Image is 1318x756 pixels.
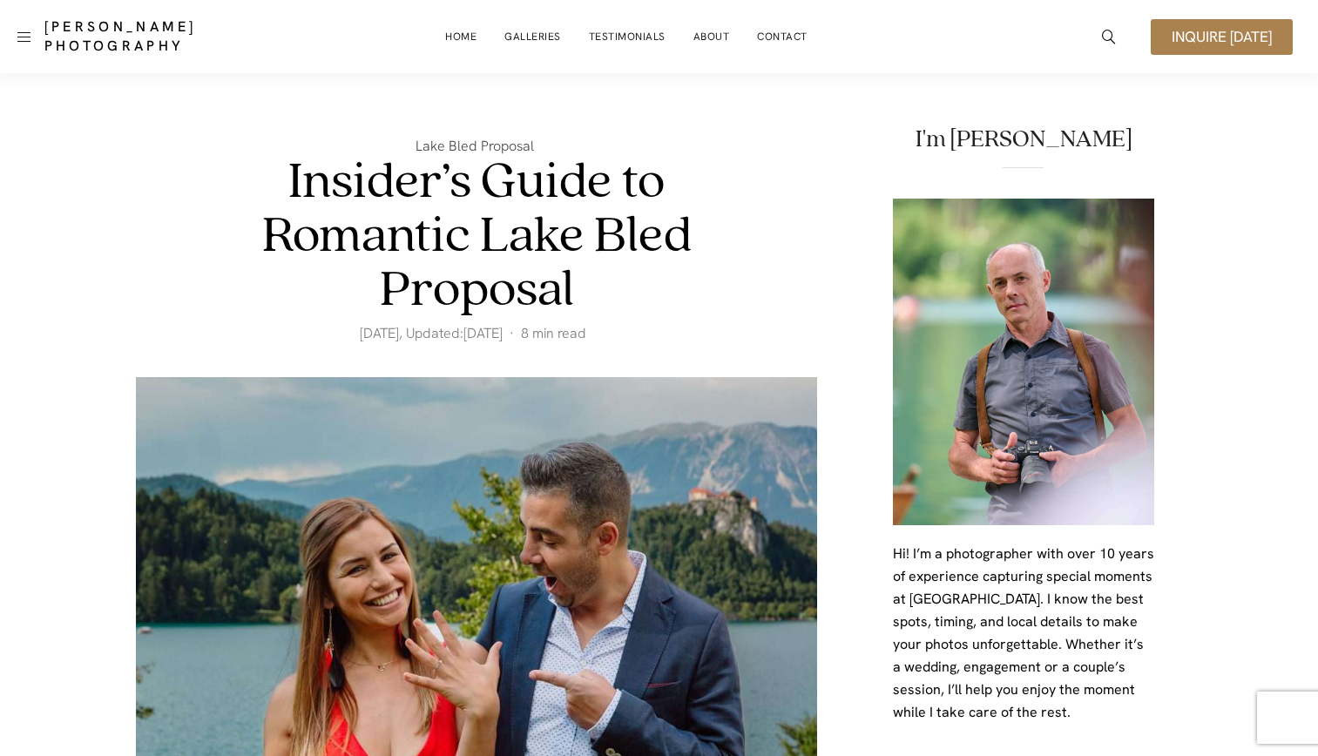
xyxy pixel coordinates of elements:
[463,324,503,342] time: [DATE]
[445,19,477,54] a: Home
[521,325,586,342] span: 8 min read
[360,325,514,342] span: , Updated:
[206,156,747,318] h1: Insider’s Guide to Romantic Lake Bled Proposal
[893,127,1154,152] h2: I'm [PERSON_NAME]
[757,19,808,54] a: Contact
[416,136,537,156] a: Lake Bled Proposal
[1093,21,1125,52] a: icon-magnifying-glass34
[893,543,1154,724] p: Hi! I’m a photographer with over 10 years of experience capturing special moments at [GEOGRAPHIC_...
[360,324,399,342] time: [DATE]
[589,19,666,54] a: Testimonials
[693,19,730,54] a: About
[504,19,561,54] a: Galleries
[1172,30,1272,44] span: Inquire [DATE]
[44,17,260,56] a: [PERSON_NAME] Photography
[1151,19,1293,55] a: Inquire [DATE]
